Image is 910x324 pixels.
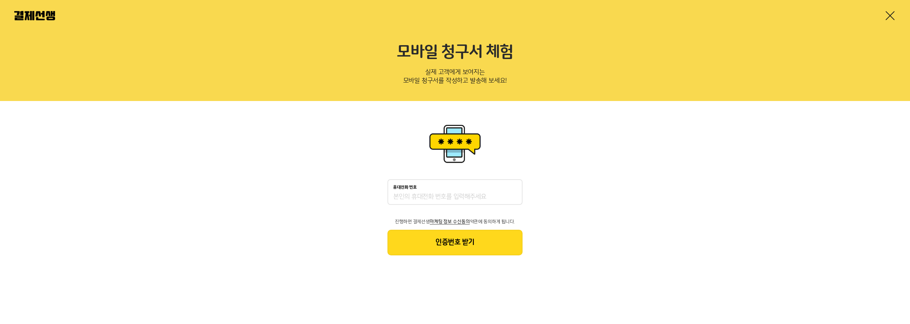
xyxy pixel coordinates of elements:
[393,185,417,190] p: 휴대전화 번호
[393,193,517,201] input: 휴대전화 번호
[427,122,483,165] img: 휴대폰인증 이미지
[14,11,55,20] img: 결제선생
[430,219,470,224] span: 마케팅 정보 수신동의
[387,219,523,224] p: 진행하면 결제선생 약관에 동의하게 됩니다.
[387,230,523,255] button: 인증번호 받기
[14,66,896,90] p: 실제 고객에게 보여지는 모바일 청구서를 작성하고 발송해 보세요!
[14,43,896,62] h2: 모바일 청구서 체험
